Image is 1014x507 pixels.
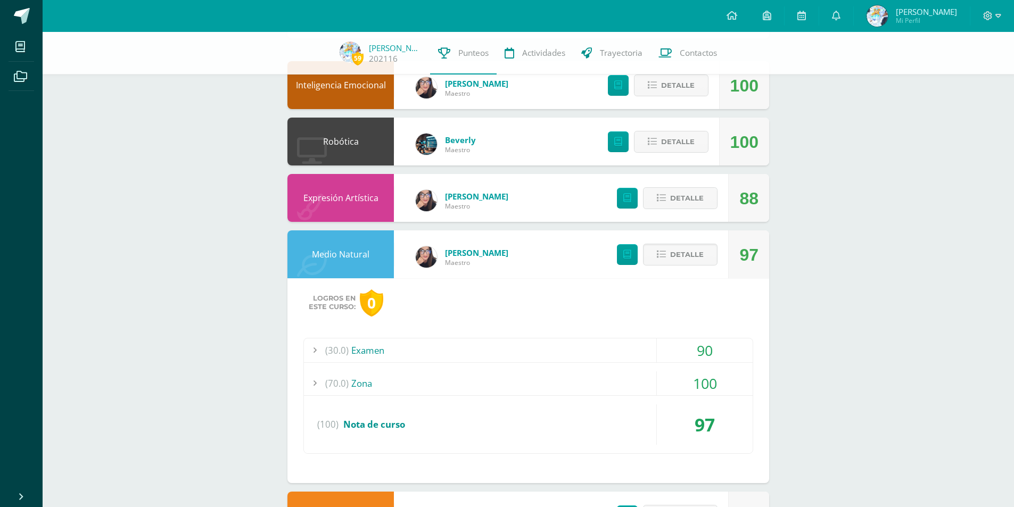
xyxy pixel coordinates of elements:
[340,41,361,63] img: d3c4c1837ad796e8383fc3f7acb2e607.png
[309,294,356,311] span: Logros en este curso:
[730,118,759,166] div: 100
[304,338,753,362] div: Examen
[661,76,695,95] span: Detalle
[657,404,753,445] div: 97
[896,6,957,17] span: [PERSON_NAME]
[867,5,888,27] img: d3c4c1837ad796e8383fc3f7acb2e607.png
[445,135,476,145] a: Beverly
[643,244,718,265] button: Detalle
[445,247,508,258] a: [PERSON_NAME]
[661,132,695,152] span: Detalle
[343,418,405,430] span: Nota de curso
[445,191,508,202] a: [PERSON_NAME]
[522,47,565,59] span: Actividades
[634,131,708,153] button: Detalle
[416,246,437,268] img: dab8270d2255122c41be99ee47be8148.png
[287,61,394,109] div: Inteligencia Emocional
[325,371,349,395] span: (70.0)
[680,47,717,59] span: Contactos
[445,202,508,211] span: Maestro
[600,47,642,59] span: Trayectoria
[416,77,437,98] img: dab8270d2255122c41be99ee47be8148.png
[445,258,508,267] span: Maestro
[352,52,364,65] span: 59
[317,404,339,445] span: (100)
[657,338,753,362] div: 90
[497,32,573,74] a: Actividades
[650,32,725,74] a: Contactos
[287,118,394,165] div: Robótica
[634,74,708,96] button: Detalle
[304,371,753,395] div: Zona
[573,32,650,74] a: Trayectoria
[416,190,437,211] img: dab8270d2255122c41be99ee47be8148.png
[739,174,759,222] div: 88
[730,62,759,110] div: 100
[287,174,394,222] div: Expresión Artística
[445,145,476,154] span: Maestro
[430,32,497,74] a: Punteos
[287,230,394,278] div: Medio Natural
[458,47,489,59] span: Punteos
[369,53,398,64] a: 202116
[896,16,957,25] span: Mi Perfil
[360,289,383,317] div: 0
[643,187,718,209] button: Detalle
[657,371,753,395] div: 100
[445,78,508,89] a: [PERSON_NAME]
[416,134,437,155] img: 34fa802e52f1a7c5000ca845efa31f00.png
[445,89,508,98] span: Maestro
[670,188,704,208] span: Detalle
[325,338,349,362] span: (30.0)
[739,231,759,279] div: 97
[670,245,704,264] span: Detalle
[369,43,422,53] a: [PERSON_NAME]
